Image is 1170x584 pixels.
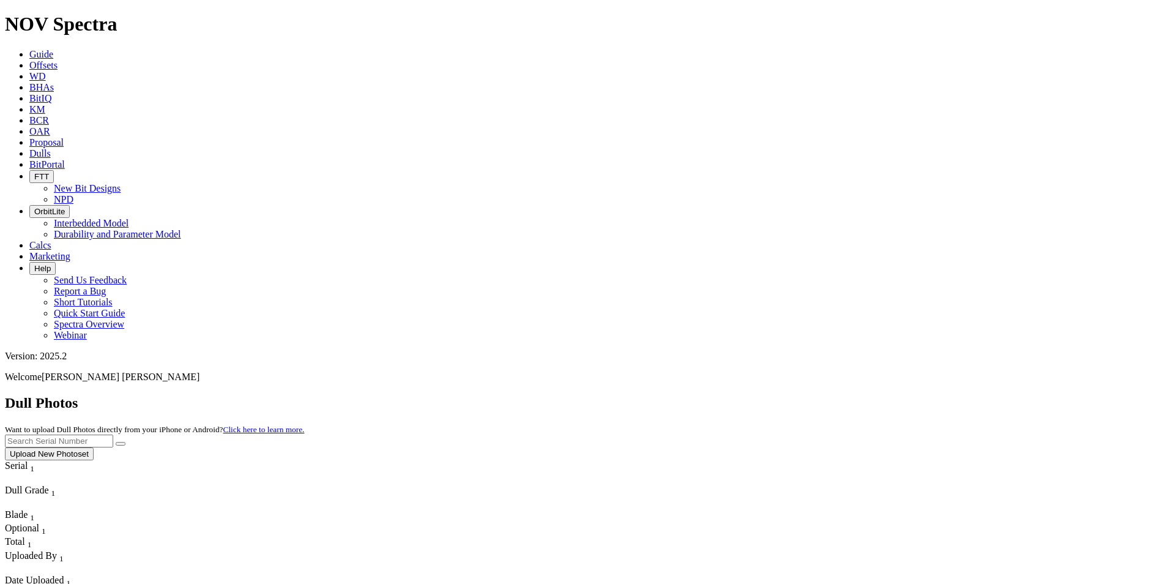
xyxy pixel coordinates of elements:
sub: 1 [28,541,32,550]
div: Optional Sort None [5,523,48,536]
a: Offsets [29,60,58,70]
div: Sort None [5,509,48,523]
a: BCR [29,115,49,125]
a: Marketing [29,251,70,261]
div: Version: 2025.2 [5,351,1165,362]
span: OrbitLite [34,207,65,216]
div: Serial Sort None [5,460,57,474]
div: Total Sort None [5,536,48,550]
span: Blade [5,509,28,520]
span: Optional [5,523,39,533]
a: BHAs [29,82,54,92]
span: Sort None [28,536,32,547]
div: Column Menu [5,498,91,509]
input: Search Serial Number [5,435,113,447]
a: New Bit Designs [54,183,121,193]
div: Sort None [5,550,120,575]
span: Serial [5,460,28,471]
sub: 1 [30,464,34,473]
span: Uploaded By [5,550,57,561]
a: Guide [29,49,53,59]
div: Sort None [5,536,48,550]
div: Blade Sort None [5,509,48,523]
div: Uploaded By Sort None [5,550,120,564]
a: NPD [54,194,73,204]
span: Sort None [30,460,34,471]
a: Short Tutorials [54,297,113,307]
sub: 1 [30,513,34,522]
div: Dull Grade Sort None [5,485,91,498]
a: Quick Start Guide [54,308,125,318]
small: Want to upload Dull Photos directly from your iPhone or Android? [5,425,304,434]
a: Interbedded Model [54,218,129,228]
sub: 1 [59,554,64,563]
a: Spectra Overview [54,319,124,329]
div: Sort None [5,485,91,509]
div: Column Menu [5,474,57,485]
span: Dull Grade [5,485,49,495]
a: WD [29,71,46,81]
span: Sort None [51,485,56,495]
span: Sort None [42,523,46,533]
a: Webinar [54,330,87,340]
button: OrbitLite [29,205,70,218]
a: KM [29,104,45,114]
a: Calcs [29,240,51,250]
a: Send Us Feedback [54,275,127,285]
button: Help [29,262,56,275]
div: Column Menu [5,564,120,575]
a: BitIQ [29,93,51,103]
button: FTT [29,170,54,183]
a: Durability and Parameter Model [54,229,181,239]
span: Help [34,264,51,273]
span: Sort None [30,509,34,520]
h2: Dull Photos [5,395,1165,411]
span: FTT [34,172,49,181]
p: Welcome [5,372,1165,383]
h1: NOV Spectra [5,13,1165,36]
a: OAR [29,126,50,137]
a: BitPortal [29,159,65,170]
a: Proposal [29,137,64,148]
span: Total [5,536,25,547]
button: Upload New Photoset [5,447,94,460]
div: Sort None [5,523,48,536]
a: Dulls [29,148,51,159]
span: [PERSON_NAME] [PERSON_NAME] [42,372,199,382]
div: Sort None [5,460,57,485]
a: Report a Bug [54,286,106,296]
sub: 1 [42,526,46,536]
a: Click here to learn more. [223,425,305,434]
sub: 1 [51,489,56,498]
span: Sort None [59,550,64,561]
